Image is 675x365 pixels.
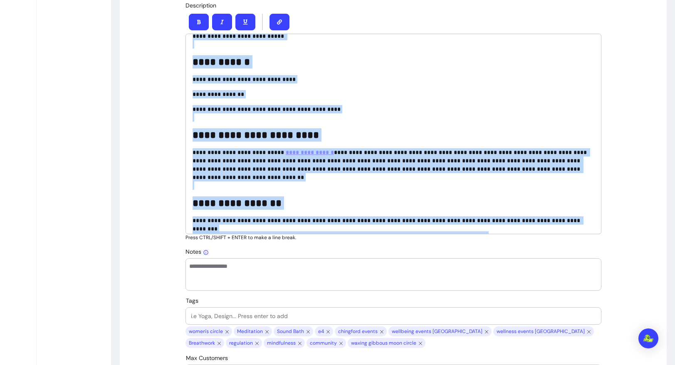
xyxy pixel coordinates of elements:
[224,326,230,336] span: close chip
[186,354,228,362] span: Max Customers
[336,328,378,335] span: chingford events
[186,297,198,304] span: Tags
[275,328,305,335] span: Sound Bath
[191,312,596,320] input: Tags
[305,326,312,336] span: close chip
[187,328,224,335] span: women's circle
[264,326,270,336] span: close chip
[338,338,344,348] span: close chip
[638,328,658,348] div: Open Intercom Messenger
[235,328,264,335] span: Meditation
[586,326,592,336] span: close chip
[185,248,209,255] span: Notes
[417,338,424,348] span: close chip
[349,340,417,346] span: waxing gibbous moon circle
[495,328,586,335] span: wellness events [GEOGRAPHIC_DATA]
[227,340,254,346] span: regulation
[189,262,598,287] textarea: Add your own notes
[297,338,303,348] span: close chip
[390,328,483,335] span: wellbeing events [GEOGRAPHIC_DATA]
[185,234,601,241] p: Press CTRL/SHIFT + ENTER to make a line break.
[187,340,216,346] span: Breathwork
[483,326,490,336] span: close chip
[325,326,331,336] span: close chip
[316,328,325,335] span: e4
[265,340,297,346] span: mindfulness
[254,338,260,348] span: close chip
[185,2,216,9] span: Description
[378,326,385,336] span: close chip
[308,340,338,346] span: community
[216,338,223,348] span: close chip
